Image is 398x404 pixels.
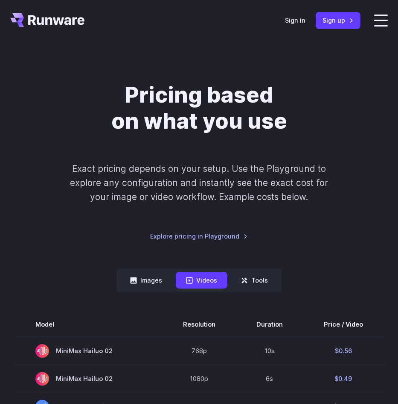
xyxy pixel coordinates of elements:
[48,82,350,134] h1: Pricing based on what you use
[231,272,278,289] button: Tools
[285,15,305,25] a: Sign in
[163,313,236,336] th: Resolution
[15,313,163,336] th: Model
[10,13,84,27] a: Go to /
[35,344,142,358] span: MiniMax Hailuo 02
[236,365,303,392] td: 6s
[35,372,142,386] span: MiniMax Hailuo 02
[303,313,383,336] th: Price / Video
[236,313,303,336] th: Duration
[176,272,227,289] button: Videos
[163,365,236,392] td: 1080p
[303,337,383,365] td: $0.56
[236,337,303,365] td: 10s
[303,365,383,392] td: $0.49
[316,12,360,29] a: Sign up
[150,231,248,241] a: Explore pricing in Playground
[163,337,236,365] td: 768p
[120,272,172,289] button: Images
[67,162,331,204] p: Exact pricing depends on your setup. Use the Playground to explore any configuration and instantl...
